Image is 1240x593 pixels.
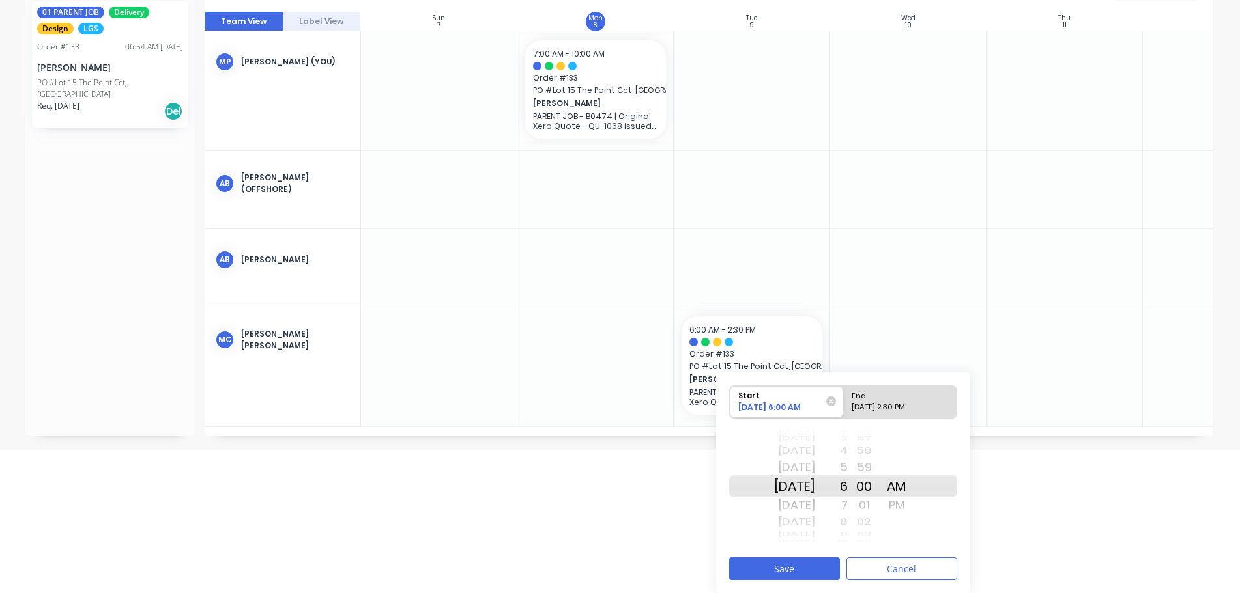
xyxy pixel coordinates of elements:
[815,457,848,478] div: 5
[774,539,815,543] div: [DATE]
[689,361,815,372] span: PO # Lot 15 The Point Cct, [GEOGRAPHIC_DATA]
[880,475,913,497] div: AM
[815,539,848,543] div: 10
[750,22,754,29] div: 9
[283,12,361,31] button: Label View
[746,14,757,22] div: Tue
[533,85,658,96] span: PO # Lot 15 The Point Cct, [GEOGRAPHIC_DATA]
[848,430,880,434] div: 56
[215,174,235,193] div: AB
[774,514,815,531] div: [DATE]
[689,374,802,385] span: [PERSON_NAME]
[241,172,350,195] div: [PERSON_NAME] (OFFSHORE)
[533,48,605,59] span: 7:00 AM - 10:00 AM
[533,98,646,109] span: [PERSON_NAME]
[37,23,74,34] span: Design
[533,72,658,84] span: Order # 133
[241,56,350,68] div: [PERSON_NAME] (You)
[815,495,848,516] div: 7
[689,387,815,407] p: PARENT JOB - B0474 | Original Xero Quote - QU-1068 issued [DATE]
[774,475,815,497] div: [DATE]
[205,12,283,31] button: Team View
[815,514,848,531] div: 8
[774,430,815,434] div: [DATE]
[848,539,880,543] div: 04
[774,457,815,478] div: [DATE]
[37,77,183,100] div: PO #Lot 15 The Point Cct, [GEOGRAPHIC_DATA]
[1063,22,1067,29] div: 11
[37,61,183,74] div: [PERSON_NAME]
[774,443,815,460] div: [DATE]
[734,402,828,417] div: [DATE] 6:00 AM
[847,402,942,418] div: [DATE] 2:30 PM
[215,250,235,269] div: AB
[848,425,880,547] div: Minute
[125,41,183,53] div: 06:54 AM [DATE]
[729,557,840,580] button: Save
[880,495,913,516] div: PM
[594,22,597,29] div: 8
[689,324,756,335] span: 6:00 AM - 2:30 PM
[774,425,815,547] div: Date
[215,52,235,72] div: MP
[848,475,880,497] div: 00
[78,23,104,34] span: LGS
[533,111,658,131] p: PARENT JOB - B0474 | Original Xero Quote - QU-1068 issued [DATE]
[815,443,848,460] div: 4
[815,475,848,497] div: 6
[215,330,235,350] div: MC
[734,386,828,402] div: Start
[774,529,815,540] div: [DATE]
[37,100,79,112] span: Req. [DATE]
[905,22,912,29] div: 10
[109,7,149,18] span: Delivery
[164,102,183,121] div: Del
[437,22,440,29] div: 7
[774,433,815,444] div: [DATE]
[815,433,848,444] div: 3
[241,254,350,266] div: [PERSON_NAME]
[37,41,79,53] div: Order # 133
[1058,14,1071,22] div: Thu
[847,386,942,402] div: End
[433,14,445,22] div: Sun
[901,14,916,22] div: Wed
[848,529,880,540] div: 03
[689,348,815,360] span: Order # 133
[815,430,848,434] div: 2
[848,457,880,478] div: 59
[846,557,957,580] button: Cancel
[848,495,880,516] div: 01
[815,425,848,547] div: Hour
[241,328,350,352] div: [PERSON_NAME] [PERSON_NAME]
[815,529,848,540] div: 9
[848,514,880,531] div: 02
[848,443,880,460] div: 58
[774,495,815,516] div: [DATE]
[848,433,880,444] div: 57
[588,14,603,22] div: Mon
[37,7,104,18] span: 01 PARENT JOB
